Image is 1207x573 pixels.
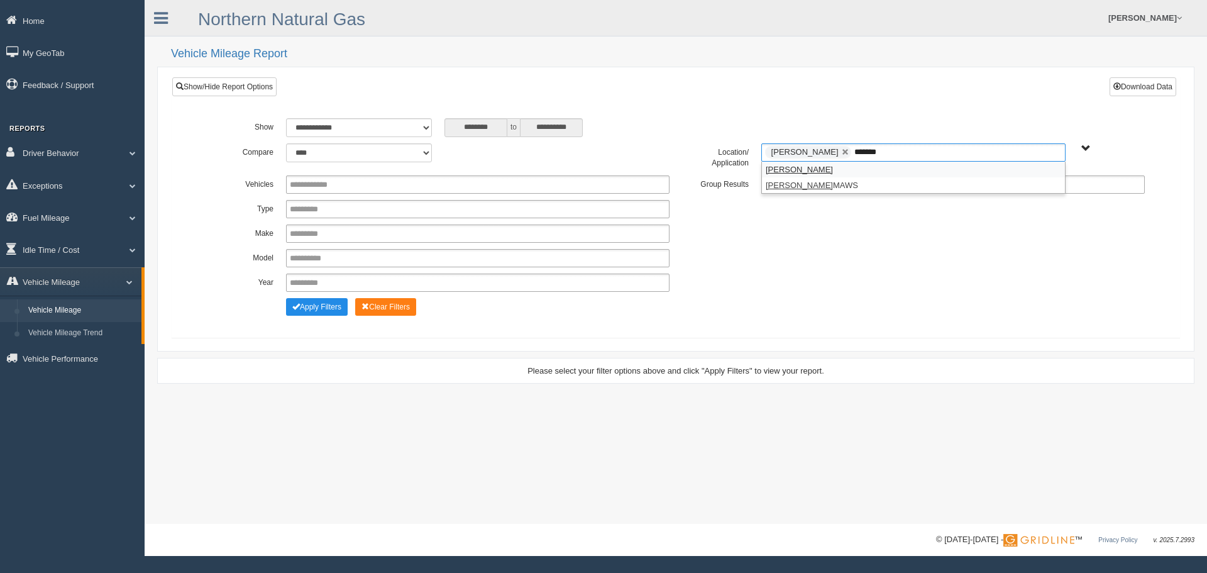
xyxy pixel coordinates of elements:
[172,77,277,96] a: Show/Hide Report Options
[936,533,1194,547] div: © [DATE]-[DATE] - ™
[766,181,833,190] em: [PERSON_NAME]
[201,143,280,159] label: Compare
[1154,537,1194,543] span: v. 2025.7.2993
[762,177,1065,193] li: MAWS
[286,298,348,316] button: Change Filter Options
[676,143,755,169] label: Location/ Application
[766,165,833,174] em: [PERSON_NAME]
[201,274,280,289] label: Year
[171,48,1194,60] h2: Vehicle Mileage Report
[1098,537,1137,543] a: Privacy Policy
[1110,77,1176,96] button: Download Data
[23,322,141,345] a: Vehicle Mileage Trend
[198,9,365,29] a: Northern Natural Gas
[201,118,280,133] label: Show
[201,225,280,240] label: Make
[23,299,141,322] a: Vehicle Mileage
[201,175,280,191] label: Vehicles
[771,147,839,157] span: [PERSON_NAME]
[168,365,1183,377] div: Please select your filter options above and click "Apply Filters" to view your report.
[676,175,755,191] label: Group Results
[201,200,280,215] label: Type
[201,249,280,264] label: Model
[507,118,520,137] span: to
[1003,534,1074,547] img: Gridline
[355,298,416,316] button: Change Filter Options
